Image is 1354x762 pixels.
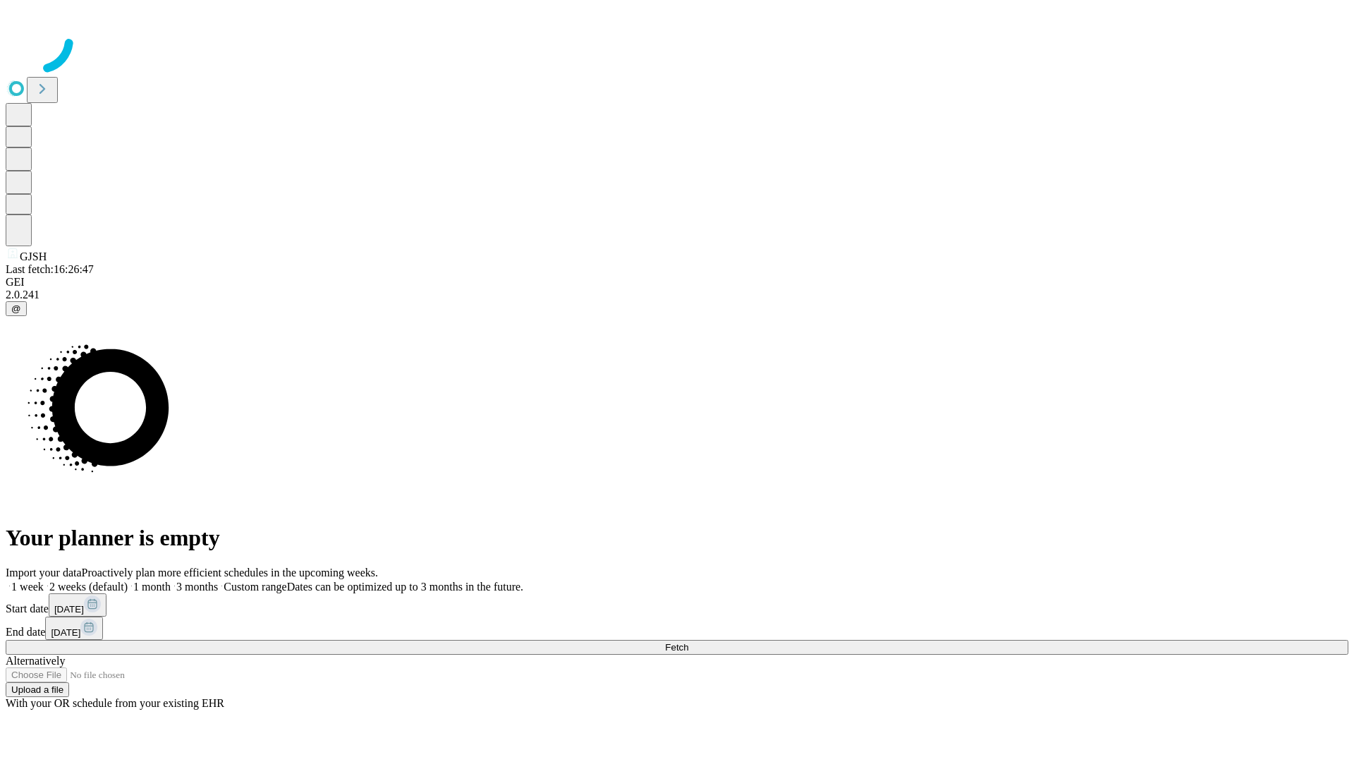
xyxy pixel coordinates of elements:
[82,567,378,579] span: Proactively plan more efficient schedules in the upcoming weeks.
[133,581,171,593] span: 1 month
[45,617,103,640] button: [DATE]
[6,301,27,316] button: @
[6,617,1348,640] div: End date
[6,640,1348,655] button: Fetch
[49,593,106,617] button: [DATE]
[224,581,286,593] span: Custom range
[6,289,1348,301] div: 2.0.241
[6,593,1348,617] div: Start date
[176,581,218,593] span: 3 months
[665,642,688,653] span: Fetch
[287,581,523,593] span: Dates can be optimized up to 3 months in the future.
[54,604,84,615] span: [DATE]
[6,682,69,697] button: Upload a file
[6,655,65,667] span: Alternatively
[51,627,80,638] span: [DATE]
[6,263,94,275] span: Last fetch: 16:26:47
[6,525,1348,551] h1: Your planner is empty
[11,303,21,314] span: @
[6,697,224,709] span: With your OR schedule from your existing EHR
[6,276,1348,289] div: GEI
[20,250,47,262] span: GJSH
[6,567,82,579] span: Import your data
[11,581,44,593] span: 1 week
[49,581,128,593] span: 2 weeks (default)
